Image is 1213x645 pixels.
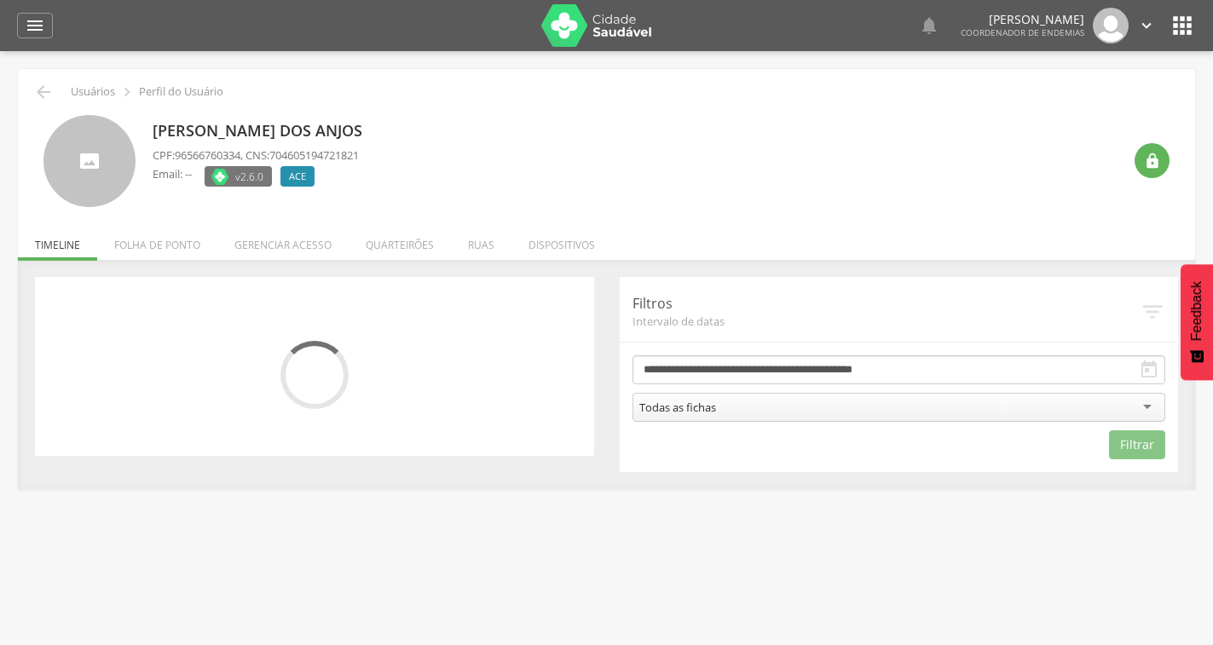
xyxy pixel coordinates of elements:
li: Dispositivos [511,221,612,261]
li: Folha de ponto [97,221,217,261]
button: Feedback - Mostrar pesquisa [1181,264,1213,380]
button: Filtrar [1109,430,1165,459]
li: Quarteirões [349,221,451,261]
label: Versão do aplicativo [205,166,272,187]
a:  [1137,8,1156,43]
p: [PERSON_NAME] dos Anjos [153,120,371,142]
span: 96566760334 [175,147,240,163]
li: Gerenciar acesso [217,221,349,261]
i:  [1140,299,1165,325]
span: 704605194721821 [269,147,359,163]
i:  [1139,360,1159,380]
p: [PERSON_NAME] [961,14,1084,26]
span: v2.6.0 [235,168,263,185]
div: Todas as fichas [639,400,716,415]
span: Feedback [1189,281,1204,341]
i:  [1137,16,1156,35]
li: Ruas [451,221,511,261]
span: ACE [289,170,306,183]
p: Filtros [632,294,1141,314]
i:  [1169,12,1196,39]
a:  [17,13,53,38]
i:  [919,15,939,36]
span: Intervalo de datas [632,314,1141,329]
div: Resetar senha [1135,143,1170,178]
i:  [25,15,45,36]
p: Email: -- [153,166,192,182]
i:  [118,83,136,101]
a:  [919,8,939,43]
p: Usuários [71,85,115,99]
p: CPF: , CNS: [153,147,359,164]
span: Coordenador de Endemias [961,26,1084,38]
i: Voltar [33,82,54,102]
p: Perfil do Usuário [139,85,223,99]
i:  [1144,153,1161,170]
